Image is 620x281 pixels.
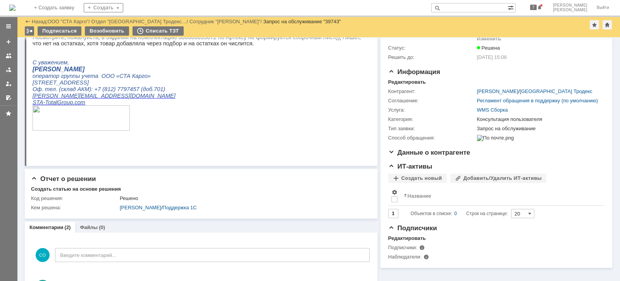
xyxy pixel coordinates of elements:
div: Добавить в избранное [590,20,599,29]
span: Решена [477,45,500,51]
a: Поддержка 1С [163,205,197,210]
div: Услуга: [388,107,475,113]
a: Комментарии [29,224,64,230]
div: / [120,205,366,211]
div: / [189,19,263,24]
div: Решить до: [388,54,475,60]
span: ИТ-активы [388,163,432,170]
span: СО [36,248,50,262]
span: TotalGroup [12,71,40,78]
div: Запрос на обслуживание "39743" [263,19,341,24]
th: Название [401,186,598,206]
a: Перейти на домашнюю страницу [9,5,15,11]
a: Файлы [80,224,98,230]
div: / [477,88,592,95]
span: com [42,71,53,78]
span: 7 [530,5,537,10]
div: Наблюдатели: [388,254,466,260]
a: Заявки в моей ответственности [2,64,15,76]
a: [PERSON_NAME] [477,88,518,94]
div: (2) [65,224,71,230]
div: / [48,19,91,24]
a: Регламент обращения в поддержку (по умолчанию) [477,98,598,103]
div: Статус: [388,45,475,51]
div: Соглашение: [388,98,475,104]
span: [PERSON_NAME] [553,8,587,12]
div: / [91,19,190,24]
div: Изменить [477,36,501,42]
span: 7797457 (доб.701) [85,58,133,64]
a: Сотрудник "[PERSON_NAME]" [189,19,260,24]
a: Заявки на командах [2,50,15,62]
div: Код решения: [31,195,118,202]
span: Расширенный поиск [508,3,515,11]
a: Мои согласования [2,91,15,104]
div: Редактировать [388,235,426,241]
div: (0) [99,224,105,230]
div: Решено [120,195,366,202]
a: [GEOGRAPHIC_DATA] Тродекс [520,88,592,94]
span: Настройки [391,189,398,195]
span: - [10,71,12,78]
span: Отчет о решении [31,175,96,183]
div: 0 [454,209,457,218]
a: Создать заявку [2,36,15,48]
div: | [46,18,47,24]
div: Контрагент: [388,88,475,95]
span: . [40,71,42,78]
div: Редактировать [388,79,426,85]
a: WMS Сборка [477,107,508,113]
img: logo [9,5,15,11]
span: Информация [388,68,440,76]
img: По почте.png [477,135,514,141]
span: Подписчики [388,224,437,232]
div: Кем решена: [31,205,118,211]
div: Запрос на обслуживание [477,126,601,132]
div: Консультация пользователя [477,116,601,122]
div: Подписчики: [388,245,466,251]
a: Назад [32,19,46,24]
i: Строк на странице: [411,209,508,218]
span: Данные о контрагенте [388,149,470,156]
div: Категория: [388,116,475,122]
span: [DATE] 15:08 [477,54,507,60]
div: Название [408,193,431,199]
div: Создать статью на основе решения [31,186,121,192]
div: Сделать домашней страницей [603,20,612,29]
div: Способ обращения: [388,135,475,141]
div: Тип заявки: [388,126,475,132]
span: [PERSON_NAME] [553,3,587,8]
a: ООО "СТА Карго" [48,19,89,24]
div: Создать [84,3,123,12]
a: Отдел "[GEOGRAPHIC_DATA] Тродекс… [91,19,187,24]
a: [PERSON_NAME] [120,205,161,210]
a: Мои заявки [2,78,15,90]
span: Объектов в списке: [411,211,452,216]
div: Работа с массовостью [25,26,34,36]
